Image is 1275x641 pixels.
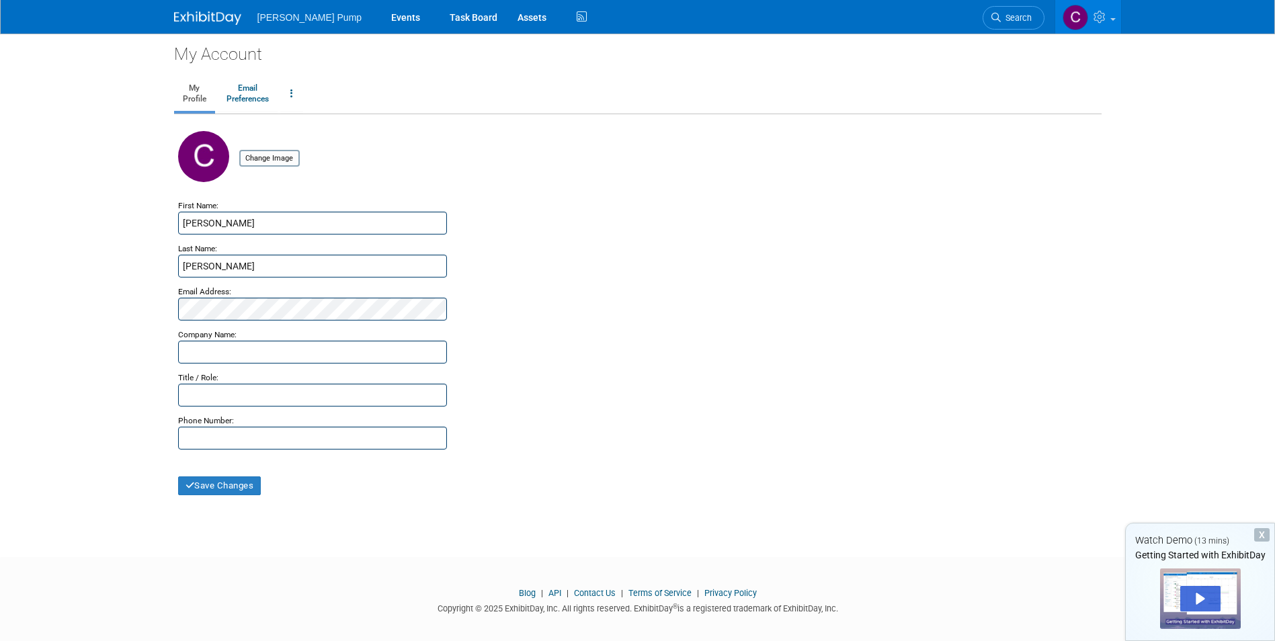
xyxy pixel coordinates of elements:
a: Privacy Policy [704,588,757,598]
sup: ® [673,603,677,610]
span: [PERSON_NAME] Pump [257,12,362,23]
small: Phone Number: [178,416,234,425]
span: Search [1001,13,1032,23]
span: | [694,588,702,598]
a: EmailPreferences [218,77,278,111]
a: Contact Us [574,588,616,598]
div: Play [1180,586,1221,611]
span: (13 mins) [1194,536,1229,546]
small: Title / Role: [178,373,218,382]
small: Company Name: [178,330,237,339]
a: Blog [519,588,536,598]
img: C.jpg [178,131,229,182]
a: Search [983,6,1044,30]
small: First Name: [178,201,218,210]
small: Last Name: [178,244,217,253]
img: Carl Feeser [1063,5,1088,30]
div: Dismiss [1254,528,1270,542]
span: | [538,588,546,598]
a: API [548,588,561,598]
button: Save Changes [178,476,261,495]
div: My Account [174,34,1102,66]
div: Watch Demo [1126,533,1274,548]
a: Terms of Service [628,588,692,598]
a: MyProfile [174,77,215,111]
img: ExhibitDay [174,11,241,25]
span: | [563,588,572,598]
div: Getting Started with ExhibitDay [1126,548,1274,562]
small: Email Address: [178,287,231,296]
span: | [618,588,626,598]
